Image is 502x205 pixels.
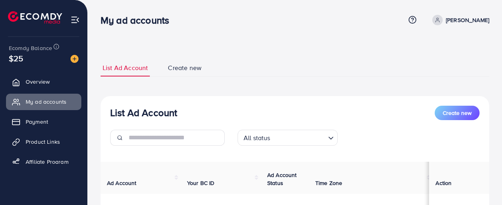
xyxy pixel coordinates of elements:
a: [PERSON_NAME] [429,15,489,25]
span: Ecomdy Balance [9,44,52,52]
a: My ad accounts [6,94,81,110]
a: Product Links [6,134,81,150]
a: Payment [6,114,81,130]
p: [PERSON_NAME] [446,15,489,25]
a: Overview [6,74,81,90]
input: Search for option [273,131,325,144]
span: Action [435,179,452,187]
span: $25 [9,52,23,64]
div: Search for option [238,130,338,146]
span: Ad Account Status [267,171,297,187]
span: List Ad Account [103,63,148,72]
img: logo [8,11,62,24]
span: My ad accounts [26,98,67,106]
span: Time Zone [315,179,342,187]
a: Affiliate Program [6,154,81,170]
button: Create new [435,106,480,120]
h3: List Ad Account [110,107,177,119]
img: image [71,55,79,63]
span: Payment [26,118,48,126]
iframe: Chat [468,169,496,199]
img: menu [71,15,80,24]
span: Product Links [26,138,60,146]
span: Your BC ID [187,179,215,187]
h3: My ad accounts [101,14,175,26]
span: All status [242,132,272,144]
span: Affiliate Program [26,158,69,166]
span: Create new [443,109,472,117]
span: Ad Account [107,179,137,187]
span: Create new [168,63,202,72]
span: Overview [26,78,50,86]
